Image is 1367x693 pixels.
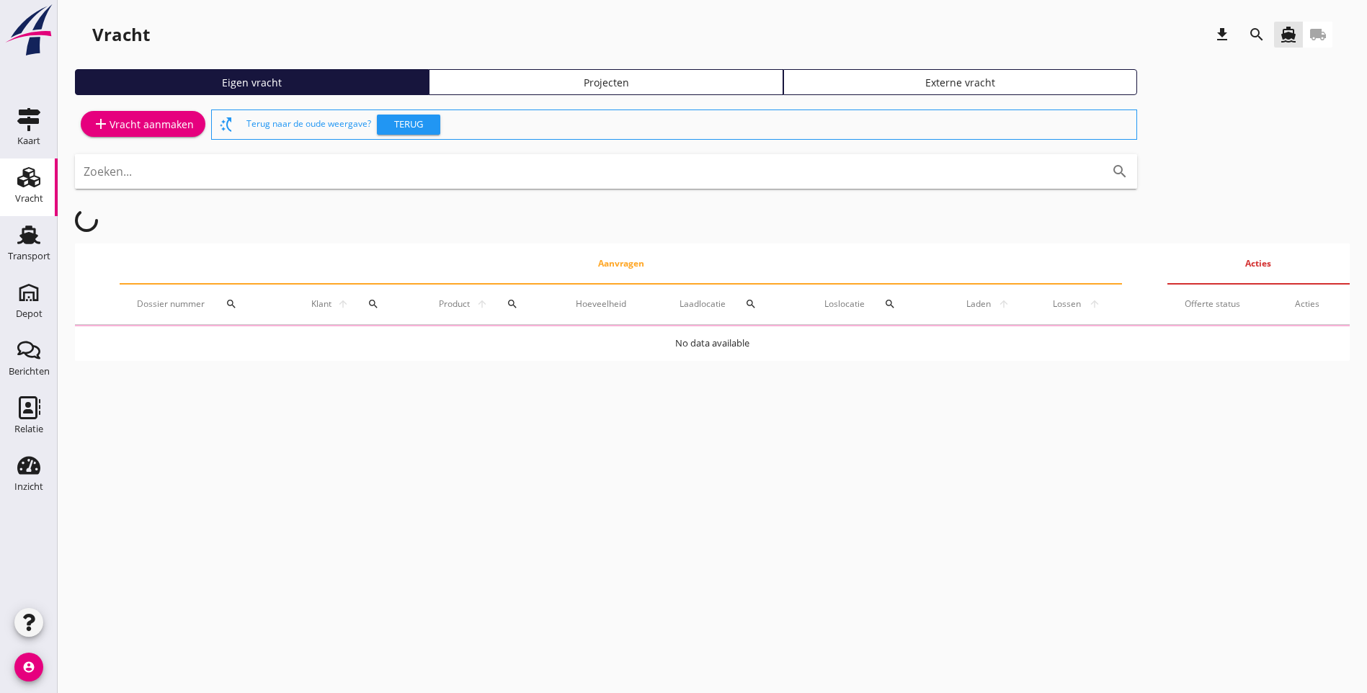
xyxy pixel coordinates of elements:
input: Zoeken... [84,160,1088,183]
div: Vracht [92,23,150,46]
a: Externe vracht [783,69,1137,95]
span: Product [435,298,473,310]
div: Hoeveelheid [576,298,645,310]
th: Aanvragen [120,243,1122,284]
div: Acties [1295,298,1332,310]
i: search [226,298,237,310]
i: arrow_upward [1085,298,1105,310]
button: Terug [377,115,440,135]
a: Projecten [429,69,783,95]
span: Laden [962,298,994,310]
div: Inzicht [14,482,43,491]
i: switch_access_shortcut [218,116,235,133]
div: Offerte status [1185,298,1260,310]
div: Vracht [15,194,43,203]
div: Dossier nummer [137,287,273,321]
div: Transport [8,251,50,261]
div: Loslocatie [824,287,927,321]
th: Acties [1167,243,1350,284]
a: Eigen vracht [75,69,429,95]
div: Eigen vracht [81,75,422,90]
i: arrow_upward [334,298,352,310]
i: search [507,298,518,310]
div: Relatie [14,424,43,434]
i: arrow_upward [994,298,1014,310]
i: search [1248,26,1265,43]
i: search [368,298,379,310]
i: local_shipping [1309,26,1327,43]
div: Kaart [17,136,40,146]
div: Berichten [9,367,50,376]
i: search [884,298,896,310]
div: Terug [383,117,435,132]
span: Lossen [1048,298,1085,310]
div: Terug naar de oude weergave? [246,110,1131,139]
div: Depot [16,309,43,318]
i: add [92,115,110,133]
div: Projecten [435,75,776,90]
div: Vracht aanmaken [92,115,194,133]
div: Laadlocatie [680,287,790,321]
i: search [745,298,757,310]
i: directions_boat [1280,26,1297,43]
i: account_circle [14,653,43,681]
span: Klant [308,298,334,310]
div: Externe vracht [790,75,1131,90]
img: logo-small.a267ee39.svg [3,4,55,57]
a: Vracht aanmaken [81,111,205,137]
td: No data available [75,326,1350,361]
i: arrow_upward [473,298,491,310]
i: download [1214,26,1231,43]
i: search [1111,163,1128,180]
